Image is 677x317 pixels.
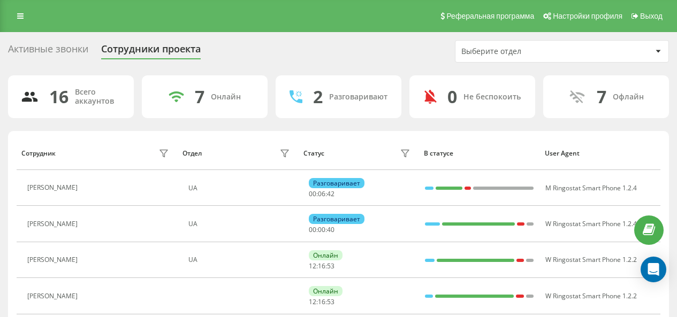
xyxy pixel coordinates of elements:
div: 16 [49,87,69,107]
div: Статус [303,150,324,157]
div: Сотрудник [21,150,56,157]
span: W Ringostat Smart Phone 1.2.4 [545,219,637,228]
span: 12 [309,261,316,270]
span: 00 [309,189,316,198]
span: 16 [318,261,325,270]
span: 42 [327,189,334,198]
div: Офлайн [613,92,644,102]
span: 53 [327,261,334,270]
span: 16 [318,297,325,306]
div: Активные звонки [8,43,88,60]
div: : : [309,226,334,234]
div: 2 [313,87,323,107]
span: 12 [309,297,316,306]
span: W Ringostat Smart Phone 1.2.2 [545,291,637,300]
div: Разговаривает [309,178,364,188]
div: Разговаривает [309,214,364,224]
div: Open Intercom Messenger [641,257,666,282]
div: Всего аккаунтов [75,88,121,106]
span: 00 [318,225,325,234]
span: 06 [318,189,325,198]
div: Отдел [182,150,202,157]
div: Онлайн [309,286,343,296]
div: 7 [195,87,204,107]
div: [PERSON_NAME] [27,292,80,300]
div: 0 [447,87,457,107]
div: UA [188,256,293,264]
div: Сотрудники проекта [101,43,201,60]
div: UA [188,184,293,192]
span: 00 [309,225,316,234]
div: User Agent [545,150,656,157]
div: [PERSON_NAME] [27,220,80,228]
div: Онлайн [309,250,343,260]
div: В статусе [424,150,535,157]
span: Настройки профиля [553,12,622,20]
span: W Ringostat Smart Phone 1.2.2 [545,255,637,264]
div: : : [309,298,334,306]
div: Не беспокоить [463,92,521,102]
span: 53 [327,297,334,306]
span: Выход [640,12,663,20]
span: 40 [327,225,334,234]
div: Выберите отдел [461,47,589,56]
div: [PERSON_NAME] [27,184,80,191]
div: [PERSON_NAME] [27,256,80,264]
span: Реферальная программа [446,12,534,20]
div: Онлайн [211,92,241,102]
div: : : [309,190,334,198]
div: : : [309,262,334,270]
div: Разговаривают [329,92,387,102]
span: M Ringostat Smart Phone 1.2.4 [545,183,637,192]
div: UA [188,220,293,228]
div: 7 [597,87,606,107]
